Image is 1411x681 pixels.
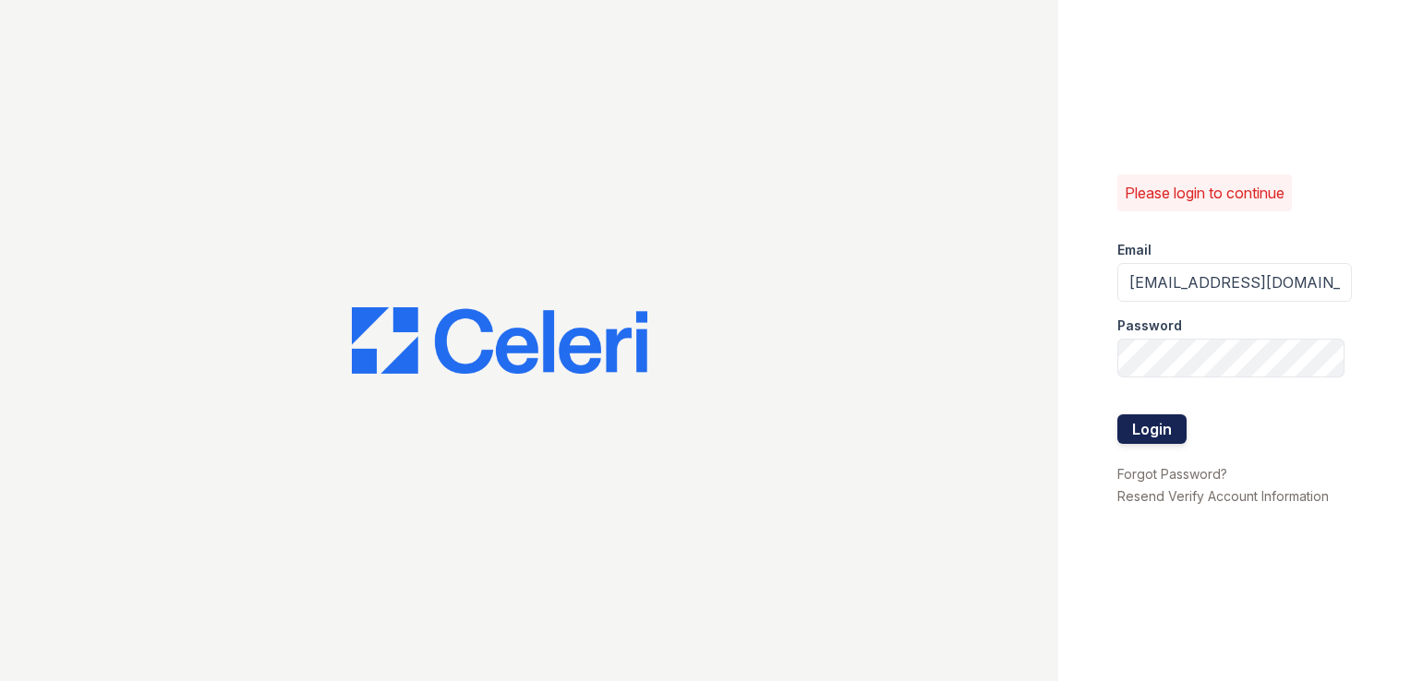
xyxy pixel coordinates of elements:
p: Please login to continue [1125,182,1284,204]
a: Forgot Password? [1117,466,1227,482]
label: Password [1117,317,1182,335]
a: Resend Verify Account Information [1117,488,1329,504]
img: CE_Logo_Blue-a8612792a0a2168367f1c8372b55b34899dd931a85d93a1a3d3e32e68fde9ad4.png [352,307,647,374]
label: Email [1117,241,1152,259]
button: Login [1117,414,1187,444]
